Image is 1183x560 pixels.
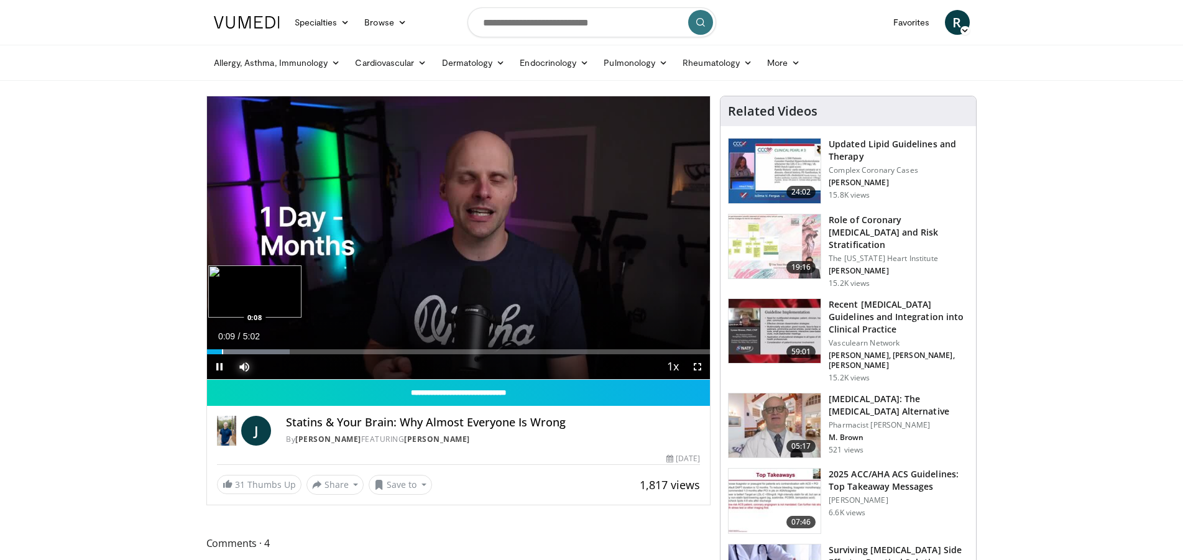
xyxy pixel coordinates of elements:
a: 59:01 Recent [MEDICAL_DATA] Guidelines and Integration into Clinical Practice Vasculearn Network ... [728,298,969,383]
span: 1,817 views [640,477,700,492]
p: 15.2K views [829,278,870,288]
input: Search topics, interventions [467,7,716,37]
span: 05:17 [786,440,816,452]
a: [PERSON_NAME] [404,434,470,444]
a: 19:16 Role of Coronary [MEDICAL_DATA] and Risk Stratification The [US_STATE] Heart Institute [PER... [728,214,969,288]
a: 05:17 [MEDICAL_DATA]: The [MEDICAL_DATA] Alternative Pharmacist [PERSON_NAME] M. Brown 521 views [728,393,969,459]
img: 369ac253-1227-4c00-b4e1-6e957fd240a8.150x105_q85_crop-smart_upscale.jpg [729,469,821,533]
img: image.jpeg [208,265,302,318]
h4: Statins & Your Brain: Why Almost Everyone Is Wrong [286,416,700,429]
button: Fullscreen [685,354,710,379]
img: 1efa8c99-7b8a-4ab5-a569-1c219ae7bd2c.150x105_q85_crop-smart_upscale.jpg [729,214,821,279]
a: R [945,10,970,35]
img: 77f671eb-9394-4acc-bc78-a9f077f94e00.150x105_q85_crop-smart_upscale.jpg [729,139,821,203]
span: / [238,331,241,341]
h3: Updated Lipid Guidelines and Therapy [829,138,969,163]
h3: Role of Coronary [MEDICAL_DATA] and Risk Stratification [829,214,969,251]
p: [PERSON_NAME] [829,266,969,276]
div: By FEATURING [286,434,700,445]
p: Vasculearn Network [829,338,969,348]
button: Save to [369,475,432,495]
h3: [MEDICAL_DATA]: The [MEDICAL_DATA] Alternative [829,393,969,418]
p: 6.6K views [829,508,865,518]
p: [PERSON_NAME] [829,178,969,188]
a: Cardiovascular [348,50,434,75]
a: 07:46 2025 ACC/AHA ACS Guidelines: Top Takeaway Messages [PERSON_NAME] 6.6K views [728,468,969,534]
p: [PERSON_NAME] [829,495,969,505]
h3: 2025 ACC/AHA ACS Guidelines: Top Takeaway Messages [829,468,969,493]
img: 87825f19-cf4c-4b91-bba1-ce218758c6bb.150x105_q85_crop-smart_upscale.jpg [729,299,821,364]
p: Pharmacist [PERSON_NAME] [829,420,969,430]
p: The [US_STATE] Heart Institute [829,254,969,264]
p: Complex Coronary Cases [829,165,969,175]
span: 24:02 [786,186,816,198]
a: Pulmonology [596,50,675,75]
a: Endocrinology [512,50,596,75]
h4: Related Videos [728,104,817,119]
a: 24:02 Updated Lipid Guidelines and Therapy Complex Coronary Cases [PERSON_NAME] 15.8K views [728,138,969,204]
span: 19:16 [786,261,816,273]
a: Specialties [287,10,357,35]
h3: Recent [MEDICAL_DATA] Guidelines and Integration into Clinical Practice [829,298,969,336]
a: J [241,416,271,446]
video-js: Video Player [207,96,711,380]
a: More [760,50,808,75]
button: Playback Rate [660,354,685,379]
p: 521 views [829,445,863,455]
div: [DATE] [666,453,700,464]
p: M. Brown [829,433,969,443]
p: [PERSON_NAME], [PERSON_NAME], [PERSON_NAME] [829,351,969,370]
span: 07:46 [786,516,816,528]
a: Favorites [886,10,937,35]
a: Allergy, Asthma, Immunology [206,50,348,75]
button: Share [306,475,364,495]
p: 15.8K views [829,190,870,200]
img: VuMedi Logo [214,16,280,29]
span: 5:02 [243,331,260,341]
span: 59:01 [786,346,816,358]
img: Dr. Jordan Rennicke [217,416,237,446]
button: Pause [207,354,232,379]
a: Dermatology [435,50,513,75]
span: Comments 4 [206,535,711,551]
span: 0:09 [218,331,235,341]
a: 31 Thumbs Up [217,475,302,494]
a: [PERSON_NAME] [295,434,361,444]
div: Progress Bar [207,349,711,354]
button: Mute [232,354,257,379]
img: ce9609b9-a9bf-4b08-84dd-8eeb8ab29fc6.150x105_q85_crop-smart_upscale.jpg [729,393,821,458]
span: 31 [235,479,245,490]
p: 15.2K views [829,373,870,383]
a: Rheumatology [675,50,760,75]
a: Browse [357,10,414,35]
